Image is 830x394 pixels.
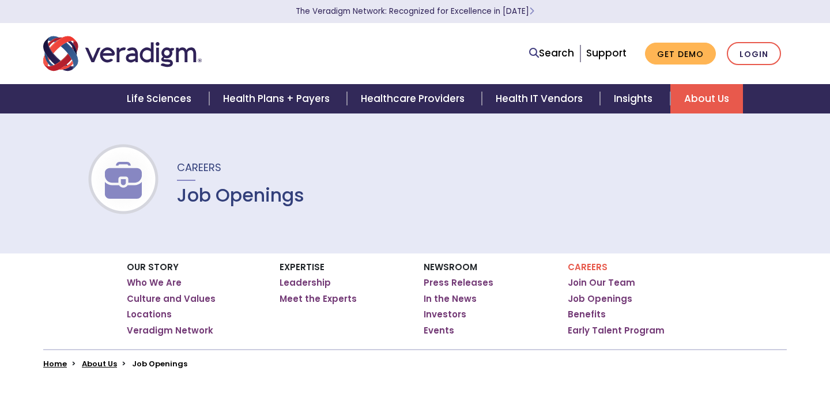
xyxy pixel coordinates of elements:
a: Login [727,42,781,66]
a: Healthcare Providers [347,84,482,113]
a: Life Sciences [113,84,209,113]
a: Search [529,46,574,61]
a: Support [586,46,627,60]
a: Meet the Experts [280,293,357,305]
a: Health Plans + Payers [209,84,347,113]
h1: Job Openings [177,184,304,206]
a: Who We Are [127,277,182,289]
a: Culture and Values [127,293,216,305]
a: About Us [82,358,117,369]
a: Insights [600,84,670,113]
a: Press Releases [424,277,493,289]
a: Investors [424,309,466,320]
img: Veradigm logo [43,35,202,73]
a: Events [424,325,454,336]
a: Home [43,358,67,369]
a: Leadership [280,277,331,289]
a: The Veradigm Network: Recognized for Excellence in [DATE]Learn More [296,6,534,17]
span: Learn More [529,6,534,17]
a: Locations [127,309,172,320]
a: Get Demo [645,43,716,65]
span: Careers [177,160,221,175]
a: Health IT Vendors [482,84,600,113]
a: Benefits [568,309,606,320]
a: In the News [424,293,477,305]
a: Join Our Team [568,277,635,289]
a: Veradigm Network [127,325,213,336]
a: About Us [670,84,743,113]
a: Job Openings [568,293,632,305]
a: Early Talent Program [568,325,665,336]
